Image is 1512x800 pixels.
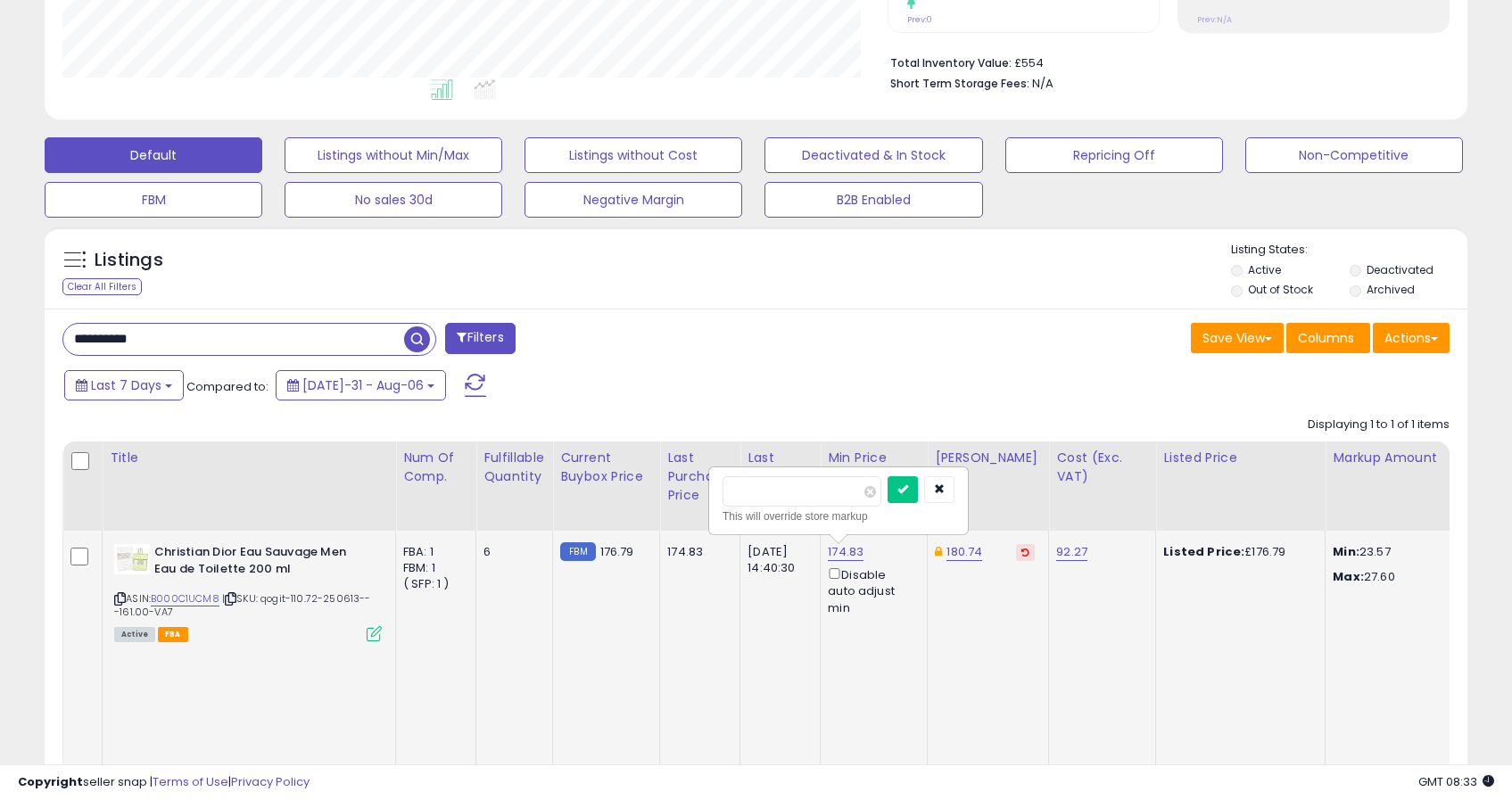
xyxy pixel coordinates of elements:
button: B2B Enabled [764,182,982,218]
button: Negative Margin [525,182,742,218]
div: ( SFP: 1 ) [403,576,462,592]
p: 23.57 [1333,544,1481,560]
span: 176.79 [600,543,634,560]
div: Displaying 1 to 1 of 1 items [1308,416,1450,433]
label: Archived [1367,282,1415,297]
button: Listings without Min/Max [285,137,502,173]
span: Last 7 Days [91,376,161,394]
button: Non-Competitive [1245,137,1463,173]
strong: Min: [1333,543,1359,560]
span: FBA [158,627,188,642]
div: 6 [483,544,539,560]
a: 174.83 [828,543,863,561]
b: Short Term Storage Fees: [890,76,1029,91]
span: Compared to: [186,378,269,395]
div: Cost (Exc. VAT) [1056,449,1148,486]
div: Markup Amount [1333,449,1487,467]
a: 92.27 [1056,543,1087,561]
button: Default [45,137,262,173]
b: Total Inventory Value: [890,55,1012,70]
button: Listings without Cost [525,137,742,173]
div: [PERSON_NAME] [935,449,1041,467]
span: Columns [1298,329,1354,347]
a: 180.74 [946,543,982,561]
span: All listings currently available for purchase on Amazon [114,627,155,642]
p: Listing States: [1231,242,1467,259]
div: This will override store markup [723,507,954,525]
div: FBM: 1 [403,560,462,576]
div: Listed Price [1163,449,1318,467]
div: Fulfillable Quantity [483,449,545,486]
div: £176.79 [1163,544,1311,560]
small: Prev: N/A [1197,14,1232,25]
button: No sales 30d [285,182,502,218]
span: N/A [1032,75,1053,92]
span: 2025-08-14 08:33 GMT [1418,773,1494,790]
div: Last Purchase Date (GMT) [748,449,813,524]
p: 27.60 [1333,569,1481,585]
label: Deactivated [1367,262,1434,277]
b: Christian Dior Eau Sauvage Men Eau de Toilette 200 ml [154,544,371,581]
div: 174.83 [667,544,726,560]
div: Last Purchase Price [667,449,732,505]
button: Filters [445,323,515,354]
a: Privacy Policy [231,773,310,790]
div: Clear All Filters [62,278,142,295]
strong: Max: [1333,568,1364,585]
div: [DATE] 14:40:30 [748,544,806,576]
li: £554 [890,51,1436,72]
span: [DATE]-31 - Aug-06 [302,376,424,394]
button: FBM [45,182,262,218]
a: Terms of Use [153,773,228,790]
label: Active [1248,262,1281,277]
h5: Listings [95,248,163,273]
strong: Copyright [18,773,83,790]
button: Save View [1191,323,1284,353]
div: Num of Comp. [403,449,468,486]
div: seller snap | | [18,774,310,791]
div: Title [110,449,388,467]
small: Prev: 0 [907,14,932,25]
span: | SKU: qogit-110.72-250613---161.00-VA7 [114,591,371,618]
img: 41NfquKtjWL._SL40_.jpg [114,544,150,574]
div: FBA: 1 [403,544,462,560]
b: Listed Price: [1163,543,1244,560]
button: Deactivated & In Stock [764,137,982,173]
button: Last 7 Days [64,370,184,400]
a: B000C1UCM8 [151,591,219,606]
button: Actions [1373,323,1450,353]
small: FBM [560,542,595,561]
div: Current Buybox Price [560,449,652,486]
button: Columns [1286,323,1370,353]
label: Out of Stock [1248,282,1313,297]
button: [DATE]-31 - Aug-06 [276,370,446,400]
div: Min Price [828,449,920,467]
div: ASIN: [114,544,382,639]
button: Repricing Off [1005,137,1223,173]
div: Disable auto adjust min [828,565,913,616]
